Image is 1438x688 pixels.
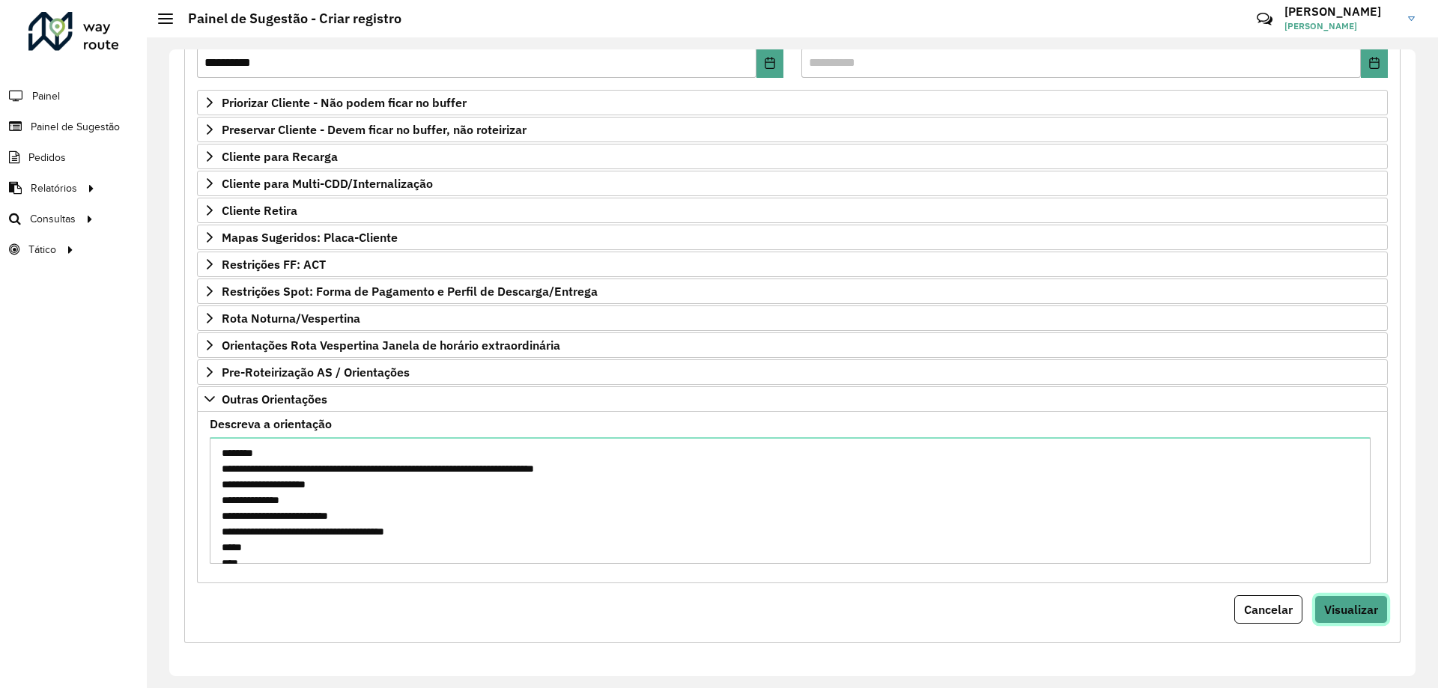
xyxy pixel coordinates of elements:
[197,305,1388,331] a: Rota Noturna/Vespertina
[1284,4,1397,19] h3: [PERSON_NAME]
[197,90,1388,115] a: Priorizar Cliente - Não podem ficar no buffer
[173,10,401,27] h2: Painel de Sugestão - Criar registro
[222,393,327,405] span: Outras Orientações
[32,88,60,104] span: Painel
[222,258,326,270] span: Restrições FF: ACT
[222,204,297,216] span: Cliente Retira
[756,48,783,78] button: Choose Date
[197,359,1388,385] a: Pre-Roteirização AS / Orientações
[1361,48,1388,78] button: Choose Date
[210,415,332,433] label: Descreva a orientação
[222,124,527,136] span: Preservar Cliente - Devem ficar no buffer, não roteirizar
[222,177,433,189] span: Cliente para Multi-CDD/Internalização
[1249,3,1281,35] a: Contato Rápido
[222,150,338,162] span: Cliente para Recarga
[222,339,560,351] span: Orientações Rota Vespertina Janela de horário extraordinária
[1324,602,1378,617] span: Visualizar
[197,225,1388,250] a: Mapas Sugeridos: Placa-Cliente
[197,117,1388,142] a: Preservar Cliente - Devem ficar no buffer, não roteirizar
[222,366,410,378] span: Pre-Roteirização AS / Orientações
[28,150,66,165] span: Pedidos
[1284,19,1397,33] span: [PERSON_NAME]
[222,97,467,109] span: Priorizar Cliente - Não podem ficar no buffer
[197,332,1388,358] a: Orientações Rota Vespertina Janela de horário extraordinária
[197,252,1388,277] a: Restrições FF: ACT
[31,180,77,196] span: Relatórios
[1244,602,1293,617] span: Cancelar
[197,278,1388,304] a: Restrições Spot: Forma de Pagamento e Perfil de Descarga/Entrega
[197,412,1388,583] div: Outras Orientações
[197,144,1388,169] a: Cliente para Recarga
[222,285,598,297] span: Restrições Spot: Forma de Pagamento e Perfil de Descarga/Entrega
[1314,595,1388,624] button: Visualizar
[197,198,1388,223] a: Cliente Retira
[222,231,398,243] span: Mapas Sugeridos: Placa-Cliente
[30,211,76,227] span: Consultas
[31,119,120,135] span: Painel de Sugestão
[222,312,360,324] span: Rota Noturna/Vespertina
[28,242,56,258] span: Tático
[197,386,1388,412] a: Outras Orientações
[197,171,1388,196] a: Cliente para Multi-CDD/Internalização
[1234,595,1302,624] button: Cancelar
